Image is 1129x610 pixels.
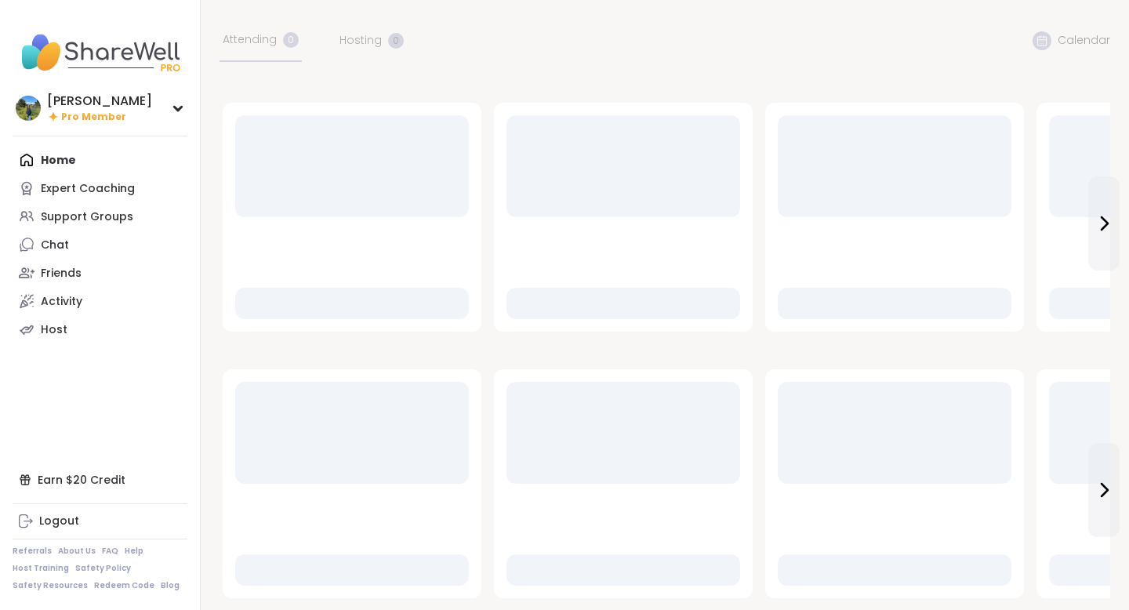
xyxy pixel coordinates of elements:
div: Support Groups [41,209,133,225]
a: Chat [13,231,187,259]
a: Host [13,315,187,343]
div: Logout [39,514,79,529]
a: Help [125,546,143,557]
img: Sabrina_HSP [16,96,41,121]
a: Support Groups [13,202,187,231]
a: Blog [161,580,180,591]
a: Safety Policy [75,563,131,574]
a: Referrals [13,546,52,557]
div: [PERSON_NAME] [47,93,152,110]
div: Friends [41,266,82,281]
div: Activity [41,294,82,310]
div: Host [41,322,67,338]
div: Expert Coaching [41,181,135,197]
a: About Us [58,546,96,557]
a: Safety Resources [13,580,88,591]
a: Logout [13,507,187,536]
a: Activity [13,287,187,315]
a: Expert Coaching [13,174,187,202]
a: Host Training [13,563,69,574]
div: Earn $20 Credit [13,466,187,494]
span: Pro Member [61,111,126,124]
div: Chat [41,238,69,253]
a: Redeem Code [94,580,154,591]
img: ShareWell Nav Logo [13,25,187,80]
a: Friends [13,259,187,287]
a: FAQ [102,546,118,557]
